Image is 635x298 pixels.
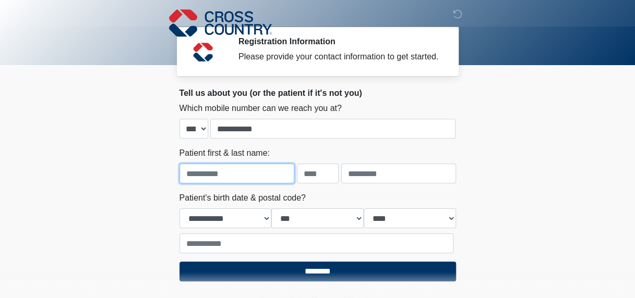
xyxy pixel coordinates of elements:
[179,88,456,98] h2: Tell us about you (or the patient if it's not you)
[179,147,270,159] label: Patient first & last name:
[179,102,342,115] label: Which mobile number can we reach you at?
[179,192,306,204] label: Patient's birth date & postal code?
[238,51,440,63] div: Please provide your contact information to get started.
[187,36,219,68] img: Agent Avatar
[169,8,272,38] img: Cross Country Logo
